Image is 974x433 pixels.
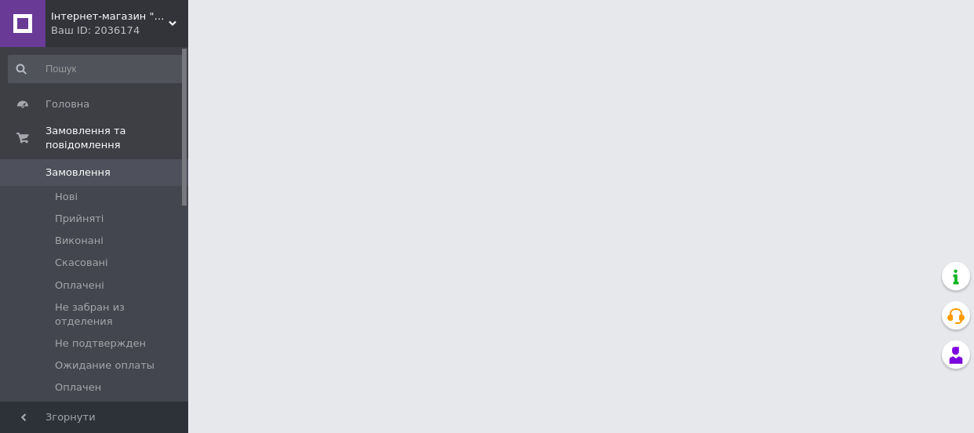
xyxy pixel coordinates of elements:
span: Замовлення та повідомлення [45,124,188,152]
span: Скасовані [55,256,108,270]
span: Не подтвержден [55,337,146,351]
input: Пошук [8,55,184,83]
span: Інтернет-магазин "Aux Market" [51,9,169,24]
span: Виконані [55,234,104,248]
span: Головна [45,97,89,111]
span: Оплачені [55,278,104,293]
span: Оплачен [55,380,101,395]
span: Ожидание оплаты [55,358,154,373]
span: Не забран из отделения [55,300,183,329]
span: Нові [55,190,78,204]
span: Прийняті [55,212,104,226]
div: Ваш ID: 2036174 [51,24,188,38]
span: Замовлення [45,166,111,180]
